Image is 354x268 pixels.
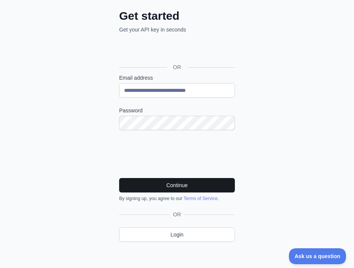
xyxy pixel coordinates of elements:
[119,195,235,202] div: By signing up, you agree to our .
[183,196,217,201] a: Terms of Service
[119,139,235,169] iframe: reCAPTCHA
[119,178,235,192] button: Continue
[119,26,235,33] p: Get your API key in seconds
[170,211,184,218] span: OR
[115,42,237,58] iframe: Sign in with Google Button
[119,227,235,242] a: Login
[289,248,346,264] iframe: Toggle Customer Support
[119,107,235,114] label: Password
[167,63,187,71] span: OR
[119,74,235,82] label: Email address
[119,9,235,23] h2: Get started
